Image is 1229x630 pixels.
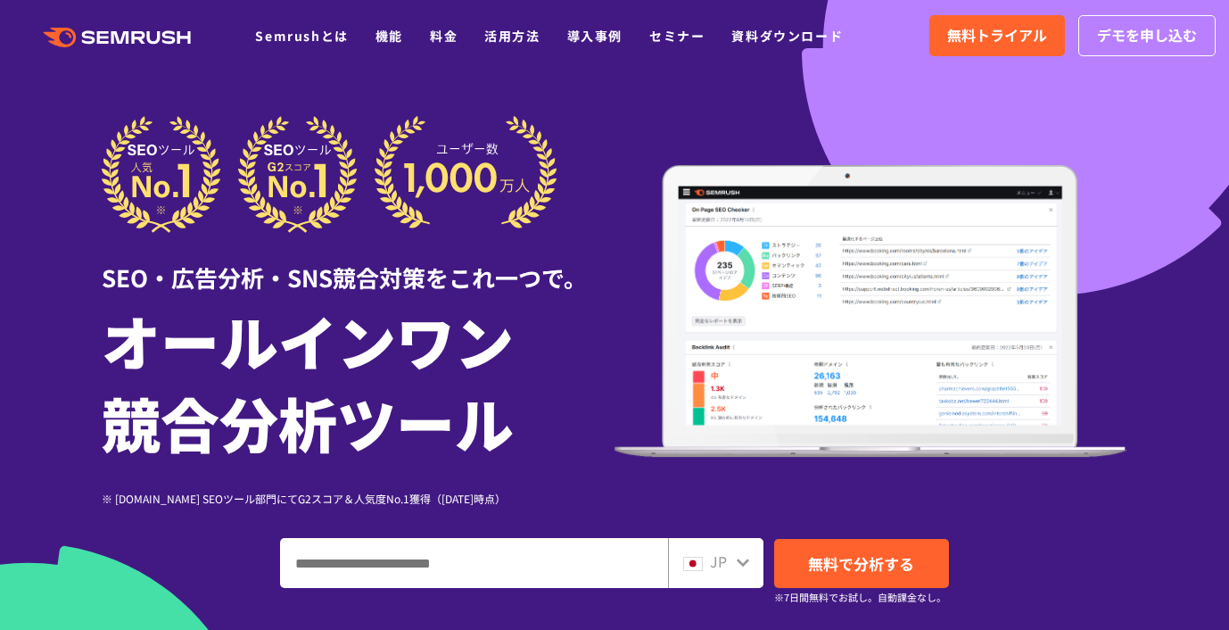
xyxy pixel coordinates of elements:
a: 導入事例 [567,27,623,45]
a: 資料ダウンロード [731,27,843,45]
a: Semrushとは [255,27,348,45]
span: 無料で分析する [808,552,914,575]
a: 料金 [430,27,458,45]
input: ドメイン、キーワードまたはURLを入力してください [281,539,667,587]
h1: オールインワン 競合分析ツール [102,299,614,463]
small: ※7日間無料でお試し。自動課金なし。 [774,589,946,606]
a: セミナー [649,27,705,45]
a: デモを申し込む [1078,15,1216,56]
div: ※ [DOMAIN_NAME] SEOツール部門にてG2スコア＆人気度No.1獲得（[DATE]時点） [102,490,614,507]
a: 活用方法 [484,27,540,45]
span: デモを申し込む [1097,24,1197,47]
div: SEO・広告分析・SNS競合対策をこれ一つで。 [102,233,614,294]
span: 無料トライアル [947,24,1047,47]
a: 無料トライアル [929,15,1065,56]
a: 機能 [375,27,403,45]
span: JP [710,551,727,572]
a: 無料で分析する [774,539,949,588]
